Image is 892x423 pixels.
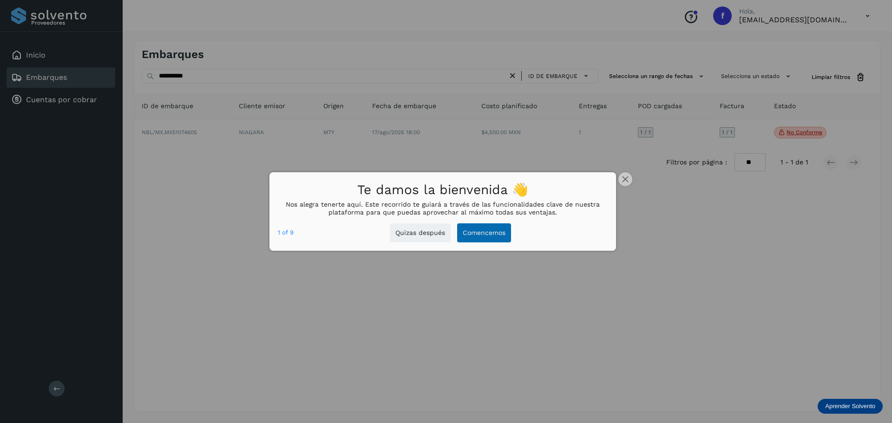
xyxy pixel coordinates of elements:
[818,399,883,414] div: Aprender Solvento
[278,201,608,216] p: Nos alegra tenerte aquí. Este recorrido te guiará a través de las funcionalidades clave de nuestr...
[457,223,511,242] button: Comencemos
[825,403,875,410] p: Aprender Solvento
[278,228,294,238] div: 1 of 9
[269,172,616,251] div: Te damos la bienvenida 👋Nos alegra tenerte aquí. Este recorrido te guiará a través de las funcion...
[278,228,294,238] div: step 1 of 9
[618,172,632,186] button: close,
[278,180,608,201] h1: Te damos la bienvenida 👋
[390,223,451,242] button: Quizas después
